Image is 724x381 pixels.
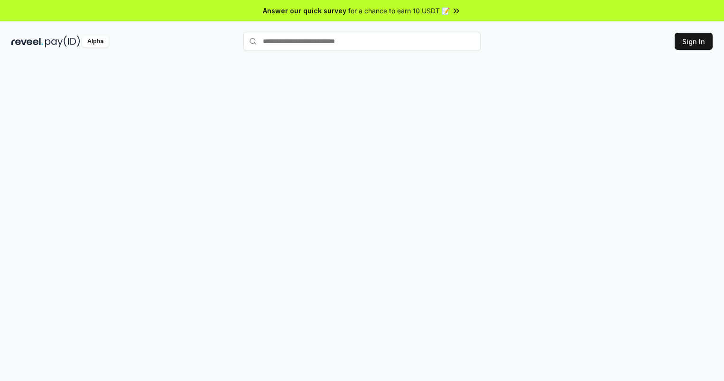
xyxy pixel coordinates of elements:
span: Answer our quick survey [263,6,346,16]
span: for a chance to earn 10 USDT 📝 [348,6,450,16]
button: Sign In [675,33,713,50]
div: Alpha [82,36,109,47]
img: reveel_dark [11,36,43,47]
img: pay_id [45,36,80,47]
